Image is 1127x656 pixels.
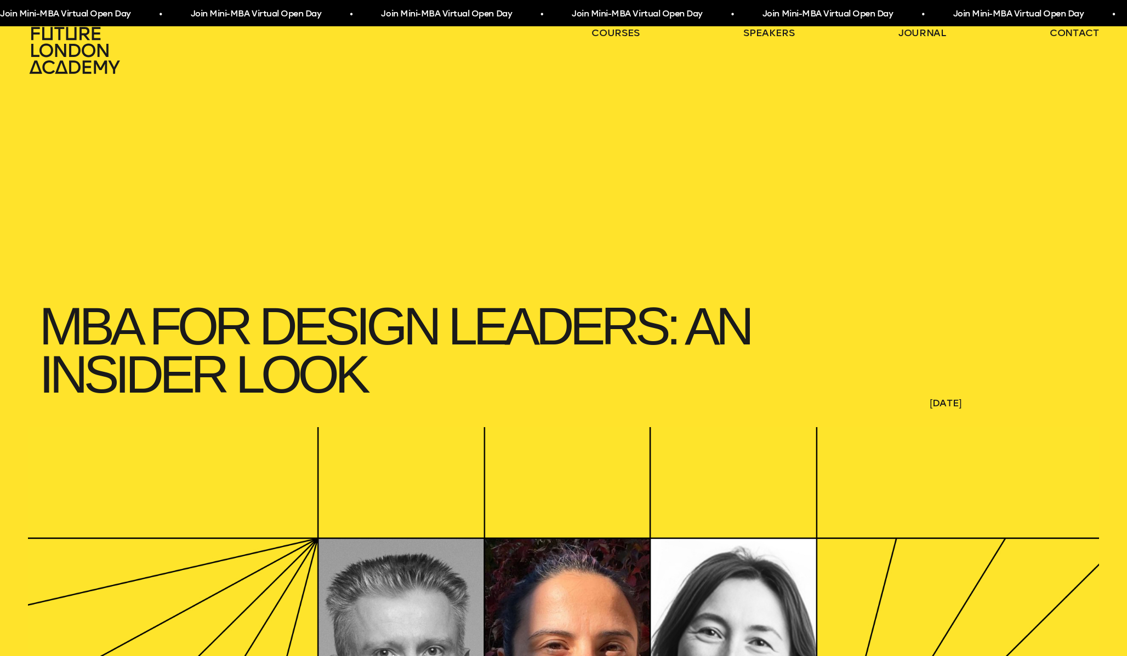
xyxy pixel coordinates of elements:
a: contact [1050,26,1099,39]
span: • [350,4,352,24]
a: speakers [743,26,794,39]
span: • [160,4,162,24]
a: journal [898,26,946,39]
h1: MBA for Design Leaders: an insider look [28,291,817,410]
a: courses [591,26,640,39]
span: • [922,4,925,24]
span: • [731,4,734,24]
span: • [540,4,543,24]
span: • [1112,4,1115,24]
span: [DATE] [930,396,1098,410]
